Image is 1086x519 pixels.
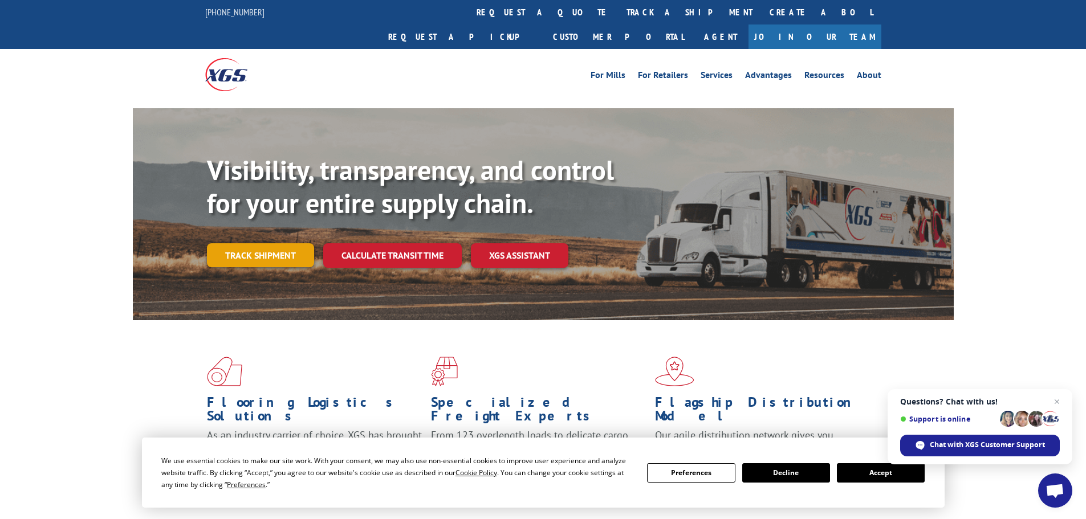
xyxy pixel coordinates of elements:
p: From 123 overlength loads to delicate cargo, our experienced staff knows the best way to move you... [431,428,646,479]
h1: Flooring Logistics Solutions [207,395,422,428]
div: We use essential cookies to make our site work. With your consent, we may also use non-essential ... [161,455,633,491]
span: Cookie Policy [455,468,497,477]
a: Advantages [745,71,792,83]
button: Decline [742,463,830,483]
span: Our agile distribution network gives you nationwide inventory management on demand. [655,428,865,455]
a: Request a pickup [380,24,544,49]
a: For Mills [591,71,625,83]
a: About [857,71,881,83]
a: Calculate transit time [323,243,462,268]
a: Agent [693,24,749,49]
b: Visibility, transparency, and control for your entire supply chain. [207,152,614,220]
a: Resources [804,71,844,83]
span: Support is online [900,415,996,423]
a: Open chat [1038,473,1072,508]
h1: Flagship Distribution Model [655,395,871,428]
img: xgs-icon-flagship-distribution-model-red [655,357,694,386]
span: Chat with XGS Customer Support [930,440,1045,450]
img: xgs-icon-focused-on-flooring-red [431,357,458,386]
a: For Retailers [638,71,688,83]
button: Accept [837,463,925,483]
img: xgs-icon-total-supply-chain-intelligence-red [207,357,242,386]
a: [PHONE_NUMBER] [205,6,265,18]
span: Questions? Chat with us! [900,397,1060,406]
a: Join Our Team [749,24,881,49]
a: Services [701,71,733,83]
span: Preferences [227,480,266,489]
span: As an industry carrier of choice, XGS has brought innovation and dedication to flooring logistics... [207,428,422,469]
h1: Specialized Freight Experts [431,395,646,428]
a: Track shipment [207,243,314,267]
div: Cookie Consent Prompt [142,438,945,508]
a: XGS ASSISTANT [471,243,568,268]
span: Chat with XGS Customer Support [900,435,1060,456]
button: Preferences [647,463,735,483]
a: Customer Portal [544,24,693,49]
